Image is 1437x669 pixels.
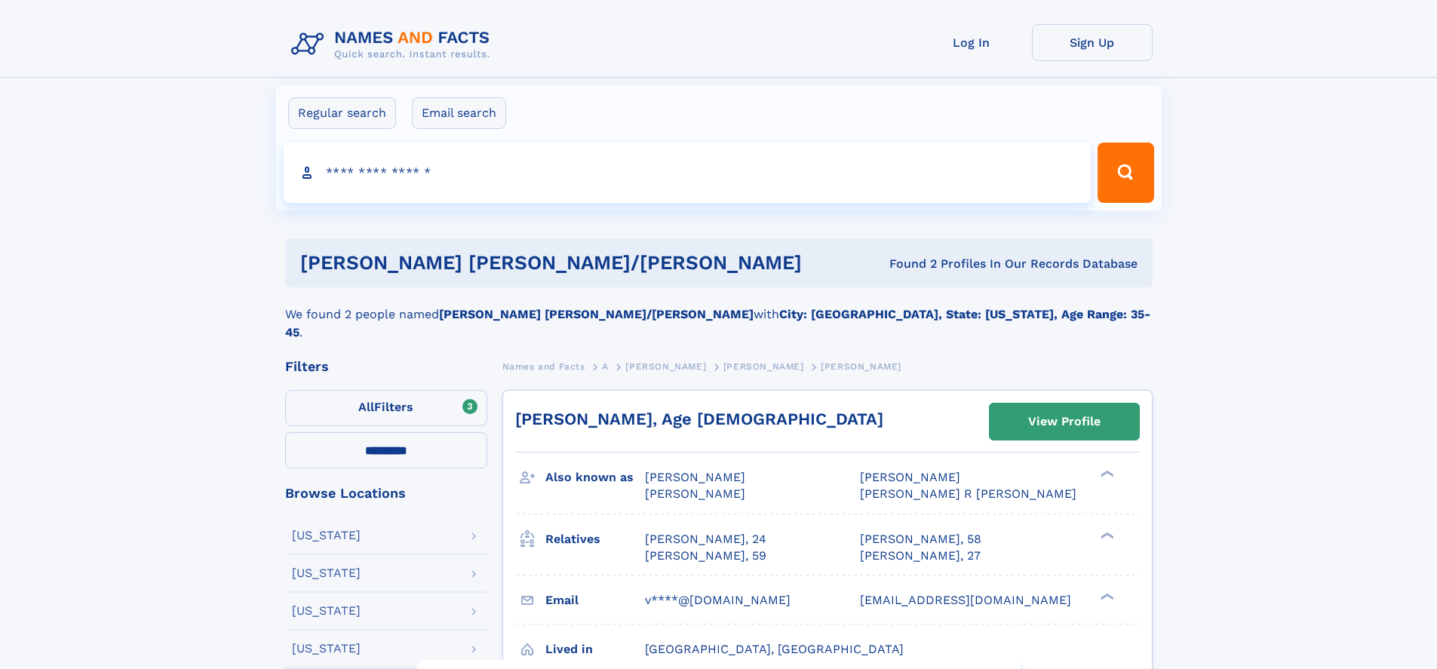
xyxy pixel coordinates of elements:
span: [PERSON_NAME] R [PERSON_NAME] [860,486,1076,501]
h3: Relatives [545,526,645,552]
span: [PERSON_NAME] [723,361,804,372]
a: [PERSON_NAME], Age [DEMOGRAPHIC_DATA] [515,410,883,428]
div: ❯ [1097,469,1115,479]
span: [PERSON_NAME] [645,486,745,501]
img: Logo Names and Facts [285,24,502,65]
h3: Lived in [545,637,645,662]
b: City: [GEOGRAPHIC_DATA], State: [US_STATE], Age Range: 35-45 [285,307,1150,339]
h1: [PERSON_NAME] [PERSON_NAME]/[PERSON_NAME] [300,253,846,272]
button: Search Button [1098,143,1153,203]
a: [PERSON_NAME], 58 [860,531,981,548]
span: [PERSON_NAME] [821,361,901,372]
div: We found 2 people named with . [285,287,1153,342]
div: Browse Locations [285,486,487,500]
span: [GEOGRAPHIC_DATA], [GEOGRAPHIC_DATA] [645,642,904,656]
label: Filters [285,390,487,426]
div: [US_STATE] [292,567,361,579]
div: ❯ [1097,591,1115,601]
span: All [358,400,374,414]
a: Names and Facts [502,357,585,376]
a: [PERSON_NAME], 59 [645,548,766,564]
span: [EMAIL_ADDRESS][DOMAIN_NAME] [860,593,1071,607]
a: Log In [911,24,1032,61]
div: [US_STATE] [292,529,361,542]
h3: Also known as [545,465,645,490]
div: View Profile [1028,404,1101,439]
div: Found 2 Profiles In Our Records Database [846,256,1138,272]
a: View Profile [990,404,1139,440]
h3: Email [545,588,645,613]
label: Email search [412,97,506,129]
a: [PERSON_NAME], 24 [645,531,766,548]
div: [US_STATE] [292,605,361,617]
div: ❯ [1097,530,1115,540]
a: [PERSON_NAME], 27 [860,548,981,564]
span: A [602,361,609,372]
span: [PERSON_NAME] [645,470,745,484]
a: Sign Up [1032,24,1153,61]
b: [PERSON_NAME] [PERSON_NAME]/[PERSON_NAME] [439,307,754,321]
div: Filters [285,360,487,373]
span: [PERSON_NAME] [860,470,960,484]
a: [PERSON_NAME] [723,357,804,376]
a: A [602,357,609,376]
div: [US_STATE] [292,643,361,655]
input: search input [284,143,1092,203]
label: Regular search [288,97,396,129]
a: [PERSON_NAME] [625,357,706,376]
span: [PERSON_NAME] [625,361,706,372]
